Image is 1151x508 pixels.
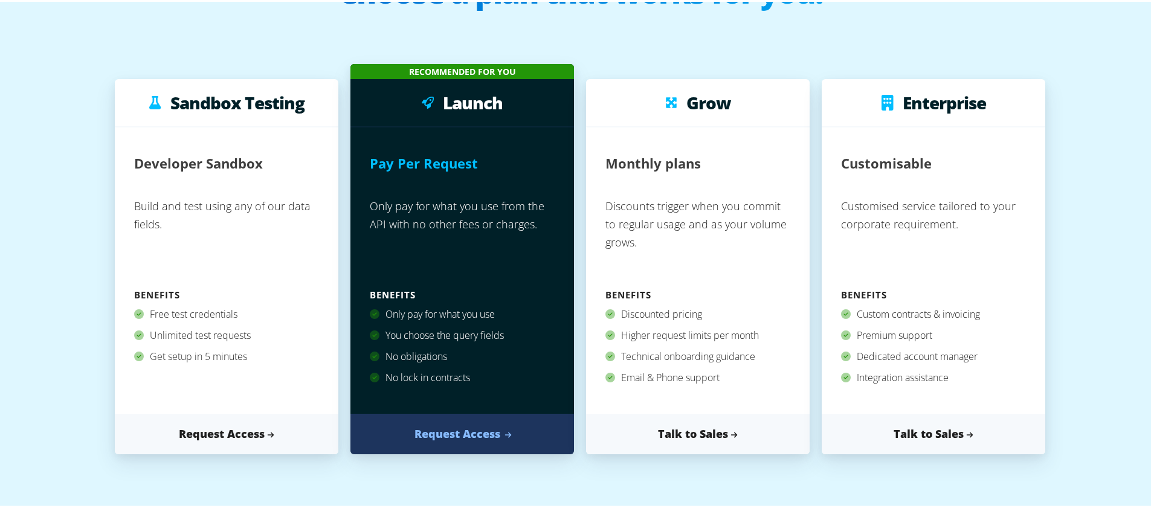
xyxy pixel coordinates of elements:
div: Custom contracts & invoicing [841,302,1026,323]
div: Free test credentials [134,302,319,323]
p: Build and test using any of our data fields. [134,190,319,284]
div: Integration assistance [841,365,1026,387]
h2: Monthly plans [605,145,701,178]
div: Get setup in 5 minutes [134,344,319,365]
div: Discounted pricing [605,302,790,323]
a: Talk to Sales [822,412,1045,452]
p: Only pay for what you use from the API with no other fees or charges. [370,190,555,284]
div: Recommended for you [350,62,574,77]
h3: Grow [686,92,730,110]
h3: Launch [443,92,503,110]
div: Only pay for what you use [370,302,555,323]
div: Email & Phone support [605,365,790,387]
a: Request Access [115,412,338,452]
div: No obligations [370,344,555,365]
div: Dedicated account manager [841,344,1026,365]
h3: Enterprise [903,92,986,110]
div: Higher request limits per month [605,323,790,344]
div: Technical onboarding guidance [605,344,790,365]
div: Unlimited test requests [134,323,319,344]
h3: Sandbox Testing [170,92,305,110]
p: Discounts trigger when you commit to regular usage and as your volume grows. [605,190,790,284]
h2: Customisable [841,145,932,178]
div: No lock in contracts [370,365,555,387]
h2: Developer Sandbox [134,145,263,178]
div: You choose the query fields [370,323,555,344]
a: Request Access [350,412,574,452]
h2: Pay Per Request [370,145,478,178]
div: Premium support [841,323,1026,344]
a: Talk to Sales [586,412,810,452]
p: Customised service tailored to your corporate requirement. [841,190,1026,284]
